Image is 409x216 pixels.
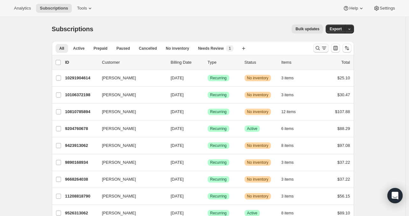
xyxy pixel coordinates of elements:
p: 9204760678 [65,126,97,132]
span: Active [247,211,258,216]
div: Open Intercom Messenger [387,188,403,203]
span: [DATE] [171,143,184,148]
span: Recurring [210,143,227,148]
span: Recurring [210,76,227,81]
span: Recurring [210,126,227,131]
span: Recurring [210,92,227,97]
span: $107.88 [335,109,350,114]
button: Settings [370,4,399,13]
span: 8 items [281,211,294,216]
p: Total [341,59,350,66]
button: Customize table column order and visibility [331,44,340,53]
button: [PERSON_NAME] [98,124,162,134]
span: No inventory [247,160,268,165]
p: Billing Date [171,59,203,66]
span: Tools [77,6,87,11]
span: No inventory [247,143,268,148]
button: 3 items [281,158,301,167]
button: [PERSON_NAME] [98,140,162,151]
button: [PERSON_NAME] [98,107,162,117]
span: 3 items [281,92,294,97]
span: Recurring [210,177,227,182]
span: 8 items [281,143,294,148]
span: $25.10 [337,76,350,80]
span: Help [349,6,358,11]
span: [DATE] [171,194,184,198]
p: 10106372198 [65,92,97,98]
span: [PERSON_NAME] [102,193,136,199]
span: $88.29 [337,126,350,131]
span: Cancelled [139,46,157,51]
span: [DATE] [171,76,184,80]
div: 11208818790[PERSON_NAME][DATE]SuccessRecurringWarningNo inventory3 items$56.15 [65,192,350,201]
button: [PERSON_NAME] [98,90,162,100]
span: No inventory [247,76,268,81]
button: [PERSON_NAME] [98,73,162,83]
button: Sort the results [343,44,351,53]
p: 9423913062 [65,142,97,149]
button: Create new view [239,44,249,53]
span: 6 items [281,126,294,131]
button: 3 items [281,192,301,201]
button: Bulk updates [292,25,323,33]
div: 10291904614[PERSON_NAME][DATE]SuccessRecurringWarningNo inventory3 items$25.10 [65,74,350,83]
span: 3 items [281,160,294,165]
span: Analytics [14,6,31,11]
span: No inventory [247,177,268,182]
span: No inventory [166,46,189,51]
p: ID [65,59,97,66]
button: 3 items [281,175,301,184]
span: Prepaid [94,46,107,51]
span: [PERSON_NAME] [102,75,136,81]
span: Recurring [210,109,227,114]
div: IDCustomerBilling DateTypeStatusItemsTotal [65,59,350,66]
span: Needs Review [198,46,224,51]
div: 9204760678[PERSON_NAME][DATE]SuccessRecurringSuccessActive6 items$88.29 [65,124,350,133]
span: Recurring [210,211,227,216]
p: 9890168934 [65,159,97,166]
span: [PERSON_NAME] [102,142,136,149]
button: 3 items [281,90,301,99]
div: 9668264038[PERSON_NAME][DATE]SuccessRecurringWarningNo inventory3 items$37.22 [65,175,350,184]
div: 10106372198[PERSON_NAME][DATE]SuccessRecurringWarningNo inventory3 items$30.47 [65,90,350,99]
button: 6 items [281,124,301,133]
div: 10810785894[PERSON_NAME][DATE]SuccessRecurringWarningNo inventory12 items$107.88 [65,107,350,116]
div: Type [208,59,239,66]
span: No inventory [247,109,268,114]
button: Subscriptions [36,4,72,13]
span: No inventory [247,92,268,97]
button: Search and filter results [313,44,329,53]
span: $30.47 [337,92,350,97]
span: [DATE] [171,177,184,182]
span: [PERSON_NAME] [102,109,136,115]
span: Bulk updates [295,26,319,32]
div: 9423913062[PERSON_NAME][DATE]SuccessRecurringWarningNo inventory8 items$97.08 [65,141,350,150]
span: $97.08 [337,143,350,148]
span: [DATE] [171,109,184,114]
span: [PERSON_NAME] [102,92,136,98]
p: 10810785894 [65,109,97,115]
div: Items [281,59,313,66]
span: $56.15 [337,194,350,198]
span: 1 [229,46,231,51]
span: [DATE] [171,126,184,131]
span: Active [73,46,85,51]
p: 11208818790 [65,193,97,199]
span: No inventory [247,194,268,199]
p: Customer [102,59,166,66]
span: Settings [380,6,395,11]
span: $37.22 [337,177,350,182]
div: 9890168934[PERSON_NAME][DATE]SuccessRecurringWarningNo inventory3 items$37.22 [65,158,350,167]
span: Recurring [210,160,227,165]
button: 8 items [281,141,301,150]
span: [PERSON_NAME] [102,159,136,166]
button: Export [326,25,345,33]
span: Paused [116,46,130,51]
button: Tools [73,4,97,13]
button: 3 items [281,74,301,83]
button: Help [339,4,368,13]
span: Export [329,26,342,32]
span: [PERSON_NAME] [102,176,136,183]
span: Recurring [210,194,227,199]
span: 12 items [281,109,296,114]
